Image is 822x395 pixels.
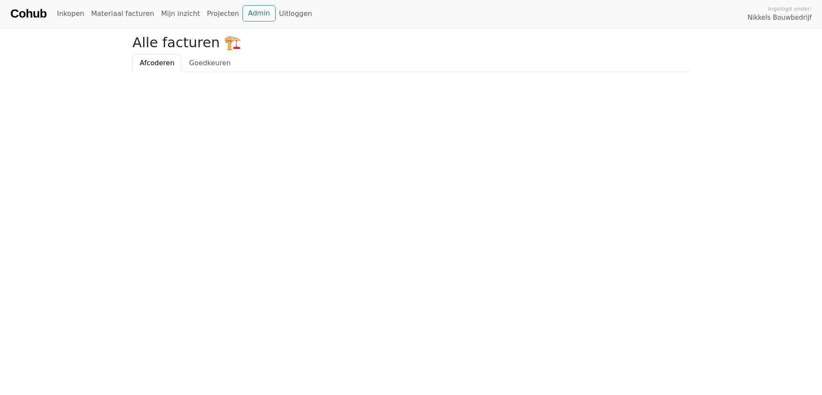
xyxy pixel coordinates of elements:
a: Inkopen [53,5,87,22]
span: Afcoderen [140,59,175,67]
a: Admin [242,5,276,21]
a: Materiaal facturen [88,5,158,22]
a: Cohub [10,3,46,24]
span: Ingelogd onder: [768,5,812,13]
a: Projecten [203,5,242,22]
span: Goedkeuren [189,59,231,67]
h2: Alle facturen 🏗️ [132,34,690,51]
a: Uitloggen [276,5,316,22]
a: Mijn inzicht [158,5,204,22]
a: Goedkeuren [182,54,238,72]
span: Nikkels Bouwbedrijf [748,13,812,23]
a: Afcoderen [132,54,182,72]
